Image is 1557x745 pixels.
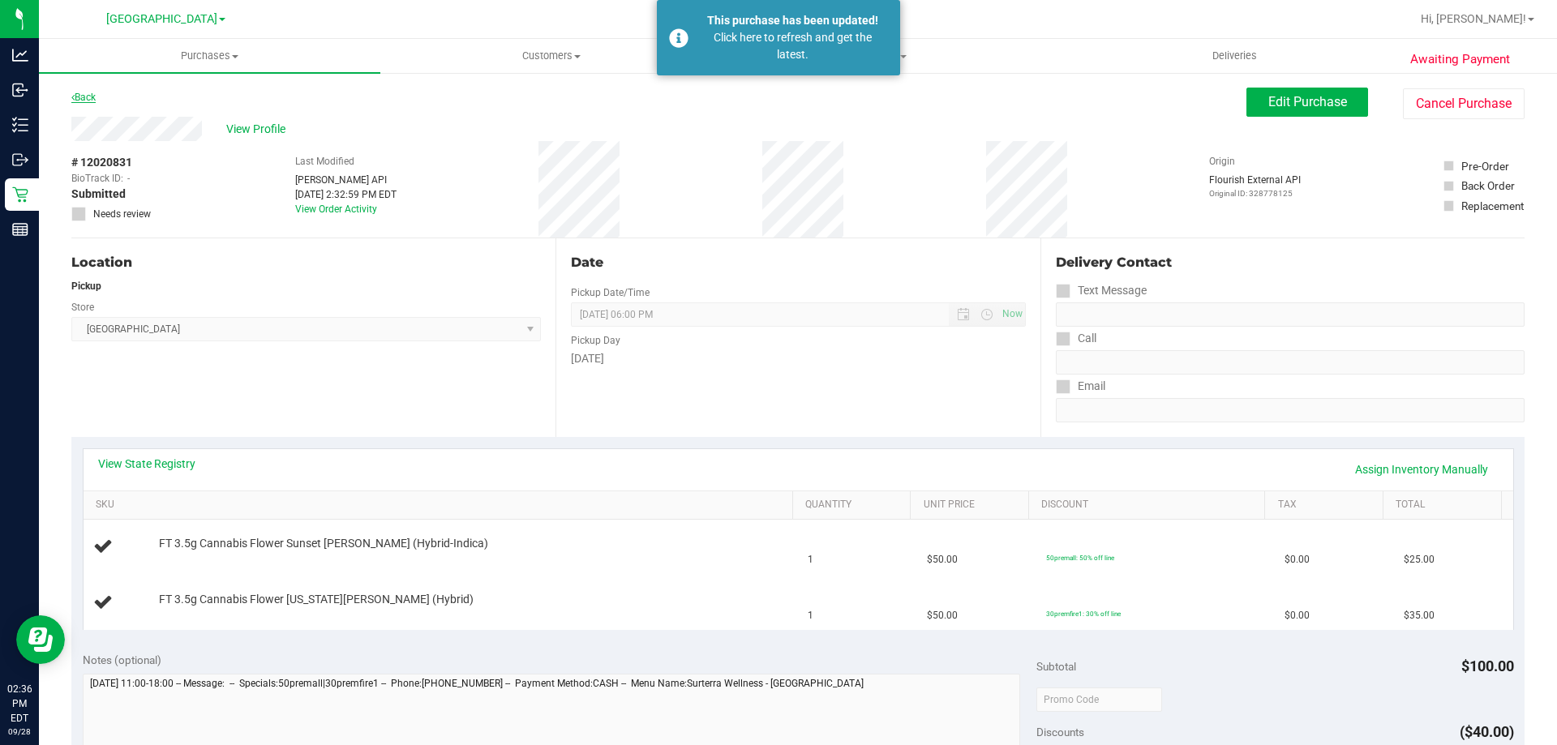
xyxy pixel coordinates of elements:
span: Submitted [71,186,126,203]
strong: Pickup [71,280,101,292]
span: 50premall: 50% off line [1046,554,1114,562]
label: Call [1056,327,1096,350]
span: - [127,171,130,186]
span: $50.00 [927,608,958,623]
span: $0.00 [1285,608,1310,623]
span: Purchases [39,49,380,63]
inline-svg: Inbound [12,82,28,98]
iframe: Resource center [16,615,65,664]
input: Promo Code [1036,687,1162,712]
inline-svg: Retail [12,186,28,203]
label: Last Modified [295,154,354,169]
span: ($40.00) [1460,723,1514,740]
div: Date [571,253,1025,272]
div: Click here to refresh and get the latest. [697,29,888,63]
div: [DATE] [571,350,1025,367]
input: Format: (999) 999-9999 [1056,350,1525,375]
span: $25.00 [1404,552,1435,567]
span: Subtotal [1036,660,1076,673]
span: $35.00 [1404,608,1435,623]
span: 30premfire1: 30% off line [1046,610,1121,618]
label: Store [71,300,94,315]
label: Email [1056,375,1105,398]
label: Text Message [1056,279,1147,302]
span: # 12020831 [71,154,132,171]
a: Tax [1278,499,1377,512]
div: [PERSON_NAME] API [295,173,397,187]
span: Customers [381,49,721,63]
span: $100.00 [1461,657,1514,674]
div: [DATE] 2:32:59 PM EDT [295,187,397,202]
span: FT 3.5g Cannabis Flower Sunset [PERSON_NAME] (Hybrid-Indica) [159,536,488,551]
a: Quantity [805,499,904,512]
div: Pre-Order [1461,158,1509,174]
label: Pickup Day [571,333,620,348]
div: This purchase has been updated! [697,12,888,29]
span: [GEOGRAPHIC_DATA] [106,12,217,26]
a: Back [71,92,96,103]
span: $50.00 [927,552,958,567]
label: Pickup Date/Time [571,285,650,300]
a: Total [1396,499,1495,512]
span: FT 3.5g Cannabis Flower [US_STATE][PERSON_NAME] (Hybrid) [159,592,474,607]
input: Format: (999) 999-9999 [1056,302,1525,327]
label: Origin [1209,154,1235,169]
span: View Profile [226,121,291,138]
span: Hi, [PERSON_NAME]! [1421,12,1526,25]
div: Replacement [1461,198,1524,214]
a: Unit Price [924,499,1023,512]
div: Back Order [1461,178,1515,194]
p: Original ID: 328778125 [1209,187,1301,199]
span: Awaiting Payment [1410,50,1510,69]
a: View State Registry [98,456,195,472]
div: Location [71,253,541,272]
div: Delivery Contact [1056,253,1525,272]
span: Needs review [93,207,151,221]
span: Edit Purchase [1268,94,1347,109]
span: $0.00 [1285,552,1310,567]
inline-svg: Outbound [12,152,28,168]
span: 1 [808,552,813,567]
a: Discount [1041,499,1259,512]
a: SKU [96,499,786,512]
inline-svg: Reports [12,221,28,238]
a: Deliveries [1064,39,1405,73]
p: 02:36 PM EDT [7,682,32,726]
button: Cancel Purchase [1403,88,1525,119]
span: Notes (optional) [83,653,161,666]
a: Customers [380,39,722,73]
p: 09/28 [7,726,32,738]
span: BioTrack ID: [71,171,123,186]
a: Purchases [39,39,380,73]
inline-svg: Analytics [12,47,28,63]
div: Flourish External API [1209,173,1301,199]
span: Deliveries [1190,49,1279,63]
a: Assign Inventory Manually [1345,456,1499,483]
inline-svg: Inventory [12,117,28,133]
a: View Order Activity [295,203,377,215]
span: 1 [808,608,813,623]
button: Edit Purchase [1246,88,1368,117]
